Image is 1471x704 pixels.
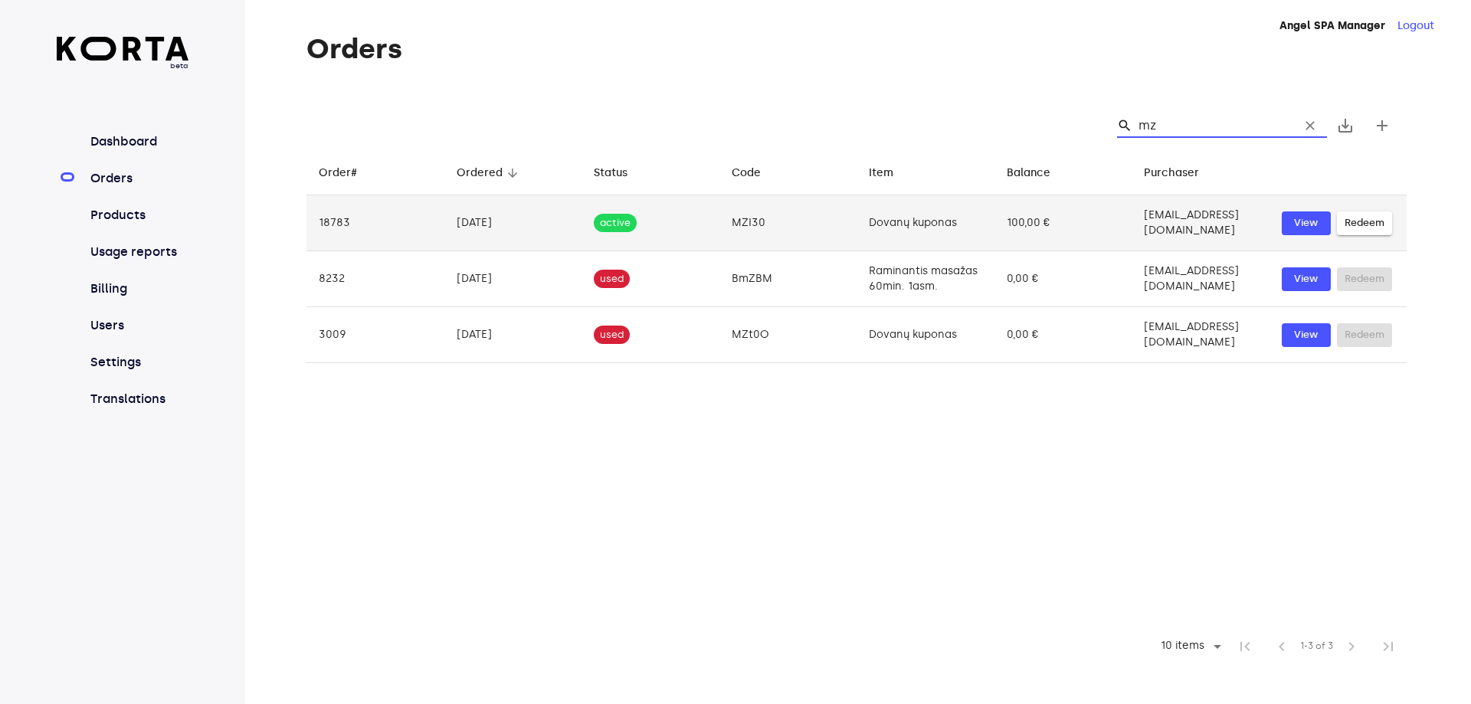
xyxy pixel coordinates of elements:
[857,251,994,307] td: Raminantis masažas 60min. 1asm.
[87,390,189,408] a: Translations
[594,272,630,287] span: used
[57,37,189,71] a: beta
[87,169,189,188] a: Orders
[306,251,444,307] td: 8232
[1370,628,1407,665] span: Last Page
[1289,214,1323,232] span: View
[594,164,647,182] span: Status
[994,251,1132,307] td: 0,00 €
[1132,307,1270,363] td: [EMAIL_ADDRESS][DOMAIN_NAME]
[1300,639,1333,654] span: 1-3 of 3
[594,164,627,182] div: Status
[594,216,637,231] span: active
[444,251,582,307] td: [DATE]
[732,164,761,182] div: Code
[869,164,913,182] span: Item
[1282,323,1331,347] button: View
[444,195,582,251] td: [DATE]
[1279,19,1385,32] strong: Angel SPA Manager
[1144,164,1199,182] div: Purchaser
[306,34,1407,64] h1: Orders
[1302,118,1318,133] span: clear
[57,37,189,61] img: Korta
[87,316,189,335] a: Users
[1336,116,1355,135] span: save_alt
[319,164,377,182] span: Order#
[306,195,444,251] td: 18783
[1132,195,1270,251] td: [EMAIL_ADDRESS][DOMAIN_NAME]
[1138,113,1287,138] input: Search
[457,164,503,182] div: Ordered
[87,133,189,151] a: Dashboard
[1373,116,1391,135] span: add
[1293,109,1327,142] button: Clear Search
[719,195,857,251] td: MZI30
[1327,107,1364,144] button: Export
[994,307,1132,363] td: 0,00 €
[719,251,857,307] td: BmZBM
[1282,211,1331,235] button: View
[994,195,1132,251] td: 100,00 €
[1007,164,1070,182] span: Balance
[87,280,189,298] a: Billing
[719,307,857,363] td: MZt0O
[1397,18,1434,34] button: Logout
[1007,164,1050,182] div: Balance
[1337,211,1392,235] button: Redeem
[1132,251,1270,307] td: [EMAIL_ADDRESS][DOMAIN_NAME]
[1151,635,1227,658] div: 10 items
[1227,628,1263,665] span: First Page
[732,164,781,182] span: Code
[319,164,357,182] div: Order#
[1345,214,1384,232] span: Redeem
[1157,640,1208,653] div: 10 items
[87,353,189,372] a: Settings
[594,328,630,342] span: used
[1289,270,1323,288] span: View
[1282,267,1331,291] button: View
[306,307,444,363] td: 3009
[857,307,994,363] td: Dovanų kuponas
[506,166,519,180] span: arrow_downward
[87,206,189,224] a: Products
[457,164,523,182] span: Ordered
[1117,118,1132,133] span: Search
[57,61,189,71] span: beta
[444,307,582,363] td: [DATE]
[1263,628,1300,665] span: Previous Page
[857,195,994,251] td: Dovanų kuponas
[1289,326,1323,344] span: View
[1144,164,1219,182] span: Purchaser
[87,243,189,261] a: Usage reports
[1333,628,1370,665] span: Next Page
[869,164,893,182] div: Item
